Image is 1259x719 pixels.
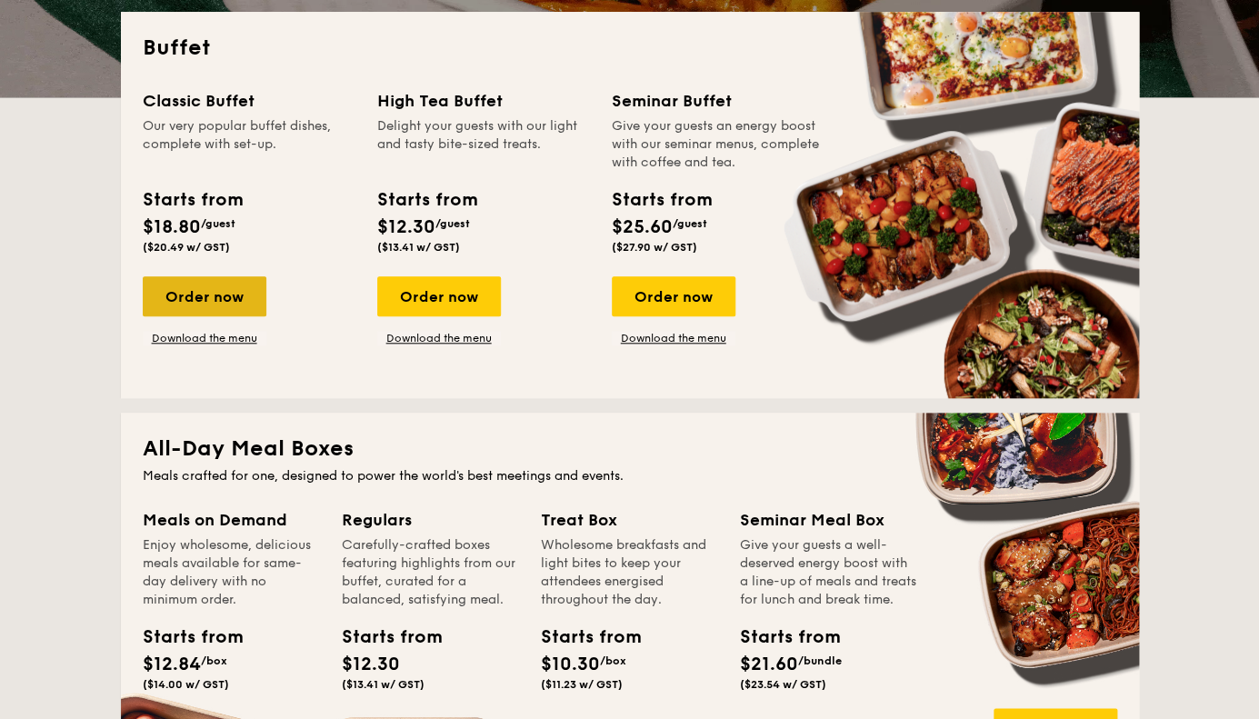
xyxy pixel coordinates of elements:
span: /guest [435,217,470,230]
div: Starts from [541,624,623,651]
span: /bundle [798,654,842,667]
span: ($14.00 w/ GST) [143,678,229,691]
span: ($20.49 w/ GST) [143,241,230,254]
span: ($13.41 w/ GST) [377,241,460,254]
span: $21.60 [740,654,798,675]
div: Give your guests a well-deserved energy boost with a line-up of meals and treats for lunch and br... [740,536,917,609]
span: $10.30 [541,654,600,675]
div: Order now [377,276,501,316]
span: $25.60 [612,216,673,238]
div: Regulars [342,507,519,533]
h2: All-Day Meal Boxes [143,434,1117,464]
div: Classic Buffet [143,88,355,114]
div: Enjoy wholesome, delicious meals available for same-day delivery with no minimum order. [143,536,320,609]
div: Delight your guests with our light and tasty bite-sized treats. [377,117,590,172]
div: Order now [143,276,266,316]
div: Seminar Meal Box [740,507,917,533]
span: /box [201,654,227,667]
div: Starts from [740,624,822,651]
span: $12.30 [342,654,400,675]
span: /guest [673,217,707,230]
a: Download the menu [377,331,501,345]
div: Starts from [143,624,225,651]
div: Give your guests an energy boost with our seminar menus, complete with coffee and tea. [612,117,824,172]
span: $18.80 [143,216,201,238]
a: Download the menu [612,331,735,345]
div: Carefully-crafted boxes featuring highlights from our buffet, curated for a balanced, satisfying ... [342,536,519,609]
h2: Buffet [143,34,1117,63]
div: Starts from [612,186,711,214]
div: High Tea Buffet [377,88,590,114]
span: ($13.41 w/ GST) [342,678,425,691]
span: /box [600,654,626,667]
div: Wholesome breakfasts and light bites to keep your attendees energised throughout the day. [541,536,718,609]
a: Download the menu [143,331,266,345]
div: Meals crafted for one, designed to power the world's best meetings and events. [143,467,1117,485]
div: Starts from [143,186,242,214]
span: $12.84 [143,654,201,675]
div: Starts from [342,624,424,651]
div: Meals on Demand [143,507,320,533]
div: Our very popular buffet dishes, complete with set-up. [143,117,355,172]
span: ($11.23 w/ GST) [541,678,623,691]
span: /guest [201,217,235,230]
div: Treat Box [541,507,718,533]
span: $12.30 [377,216,435,238]
div: Order now [612,276,735,316]
span: ($23.54 w/ GST) [740,678,826,691]
div: Starts from [377,186,476,214]
div: Seminar Buffet [612,88,824,114]
span: ($27.90 w/ GST) [612,241,697,254]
